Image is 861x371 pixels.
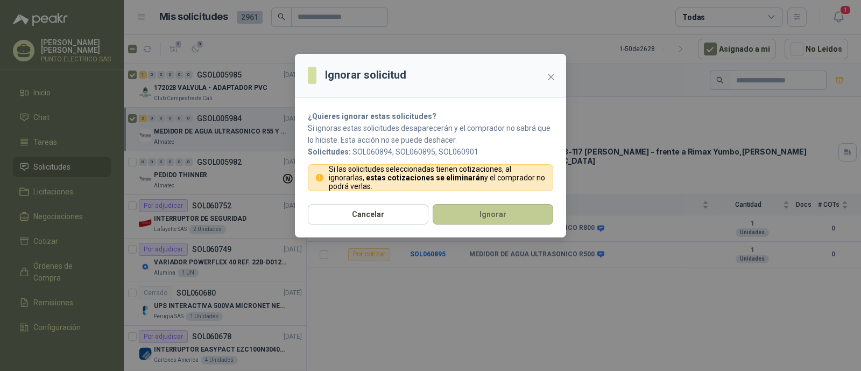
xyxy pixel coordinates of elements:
strong: estas cotizaciones se eliminarán [366,173,484,182]
span: close [547,73,555,81]
h3: Ignorar solicitud [325,67,406,83]
p: SOL060894, SOL060895, SOL060901 [308,146,553,158]
p: Si las solicitudes seleccionadas tienen cotizaciones, al ignorarlas, y el comprador no podrá verlas. [329,165,547,191]
button: Cancelar [308,204,428,225]
button: Ignorar [433,204,553,225]
button: Close [542,68,560,86]
p: Si ignoras estas solicitudes desaparecerán y el comprador no sabrá que lo hiciste. Esta acción no... [308,122,553,146]
strong: ¿Quieres ignorar estas solicitudes? [308,112,436,121]
b: Solicitudes: [308,148,351,156]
